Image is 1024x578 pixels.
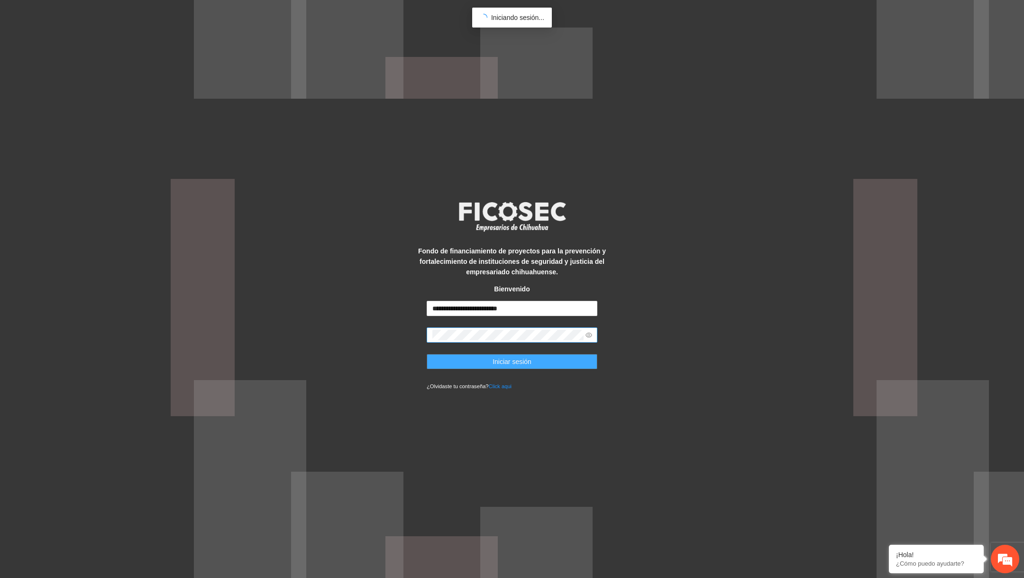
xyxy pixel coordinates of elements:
[896,551,977,559] div: ¡Hola!
[5,259,181,292] textarea: Escriba su mensaje y pulse “Intro”
[427,383,512,389] small: ¿Olvidaste tu contraseña?
[49,48,159,61] div: Chatee con nosotros ahora
[491,14,544,21] span: Iniciando sesión...
[896,560,977,567] p: ¿Cómo puedo ayudarte?
[427,354,597,369] button: Iniciar sesión
[494,285,530,293] strong: Bienvenido
[489,383,512,389] a: Click aqui
[418,247,606,276] strong: Fondo de financiamiento de proyectos para la prevención y fortalecimiento de instituciones de seg...
[585,332,592,338] span: eye
[479,13,488,22] span: loading
[453,199,571,234] img: logo
[493,356,531,367] span: Iniciar sesión
[55,127,131,223] span: Estamos en línea.
[155,5,178,28] div: Minimizar ventana de chat en vivo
